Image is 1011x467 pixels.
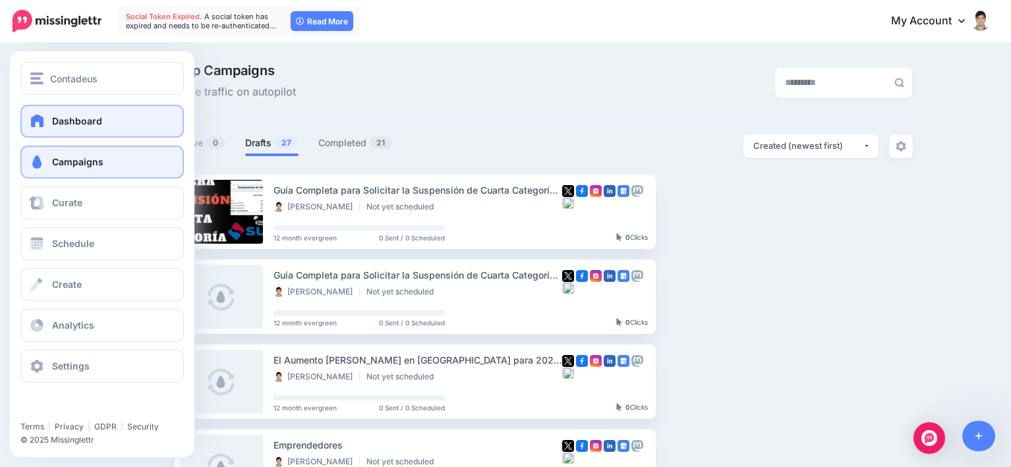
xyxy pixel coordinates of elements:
[631,185,643,197] img: mastodon-grey-square.png
[274,319,337,326] span: 12 month evergreen
[562,282,574,294] img: bluesky-grey-square.png
[590,355,602,367] img: instagram-square.png
[55,422,84,431] a: Privacy
[13,10,101,32] img: Missinglettr
[631,270,643,282] img: mastodon-grey-square.png
[20,268,184,301] a: Create
[562,367,574,379] img: bluesky-grey-square.png
[604,440,616,452] img: linkedin-square.png
[618,440,629,452] img: google_business-square.png
[274,352,562,368] div: El Aumento [PERSON_NAME] en [GEOGRAPHIC_DATA] para 2025: Impacto y Perspectivas
[20,309,184,342] a: Analytics
[618,185,629,197] img: google_business-square.png
[576,185,588,197] img: facebook-square.png
[625,233,630,241] b: 0
[318,135,392,151] a: Completed21
[604,270,616,282] img: linkedin-square.png
[121,422,123,431] span: |
[275,136,298,149] span: 27
[52,156,103,167] span: Campaigns
[291,11,353,31] a: Read More
[274,287,360,297] li: [PERSON_NAME]
[562,197,574,209] img: bluesky-grey-square.png
[366,371,440,382] li: Not yet scheduled
[274,182,562,198] div: Guía Completa para Solicitar la Suspensión de Cuarta Categoría en SUNAT
[379,404,445,411] span: 0 Sent / 0 Scheduled
[878,5,991,38] a: My Account
[370,136,391,149] span: 21
[631,440,643,452] img: mastodon-grey-square.png
[274,202,360,212] li: [PERSON_NAME]
[20,227,184,260] a: Schedule
[625,403,630,411] b: 0
[274,437,562,453] div: Emprendedores
[562,355,574,367] img: twitter-square.png
[562,270,574,282] img: twitter-square.png
[631,355,643,367] img: mastodon-grey-square.png
[379,319,445,326] span: 0 Sent / 0 Scheduled
[618,355,629,367] img: google_business-square.png
[245,135,299,151] a: Drafts27
[274,234,337,241] span: 12 month evergreen
[20,422,44,431] a: Terms
[366,456,440,467] li: Not yet scheduled
[126,12,202,21] span: Social Token Expired.
[48,422,51,431] span: |
[52,115,102,126] span: Dashboard
[562,440,574,452] img: twitter-square.png
[94,422,117,431] a: GDPR
[52,238,94,249] span: Schedule
[127,422,159,431] a: Security
[20,62,184,95] button: Contadeus
[590,185,602,197] img: instagram-square.png
[576,355,588,367] img: facebook-square.png
[52,360,90,371] span: Settings
[616,403,622,411] img: pointer-grey-darker.png
[753,140,863,152] div: Created (newest first)
[366,202,440,212] li: Not yet scheduled
[576,440,588,452] img: facebook-square.png
[20,186,184,219] a: Curate
[562,452,574,464] img: bluesky-grey-square.png
[590,440,602,452] img: instagram-square.png
[604,355,616,367] img: linkedin-square.png
[896,141,906,151] img: settings-grey.png
[20,433,192,447] li: © 2025 Missinglettr
[616,404,648,412] div: Clicks
[88,422,90,431] span: |
[175,135,225,151] a: Active0
[913,422,945,454] div: Open Intercom Messenger
[52,319,94,331] span: Analytics
[274,404,337,411] span: 12 month evergreen
[590,270,602,282] img: instagram-square.png
[50,71,98,86] span: Contadeus
[618,270,629,282] img: google_business-square.png
[206,136,225,149] span: 0
[20,402,121,416] iframe: Twitter Follow Button
[175,64,296,77] span: Drip Campaigns
[366,287,440,297] li: Not yet scheduled
[274,371,360,382] li: [PERSON_NAME]
[616,319,648,327] div: Clicks
[576,270,588,282] img: facebook-square.png
[175,84,296,101] span: Drive traffic on autopilot
[616,233,622,241] img: pointer-grey-darker.png
[379,234,445,241] span: 0 Sent / 0 Scheduled
[604,185,616,197] img: linkedin-square.png
[562,185,574,197] img: twitter-square.png
[20,105,184,138] a: Dashboard
[625,318,630,326] b: 0
[52,279,82,290] span: Create
[894,78,904,88] img: search-grey-6.png
[52,197,82,208] span: Curate
[743,134,879,158] button: Created (newest first)
[126,12,276,30] span: A social token has expired and needs to be re-authenticated…
[274,267,562,283] div: Guía Completa para Solicitar la Suspensión de Cuarta Categoría en SUNAT
[20,146,184,179] a: Campaigns
[616,234,648,242] div: Clicks
[30,72,43,84] img: menu.png
[274,456,360,467] li: [PERSON_NAME]
[616,318,622,326] img: pointer-grey-darker.png
[20,350,184,383] a: Settings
